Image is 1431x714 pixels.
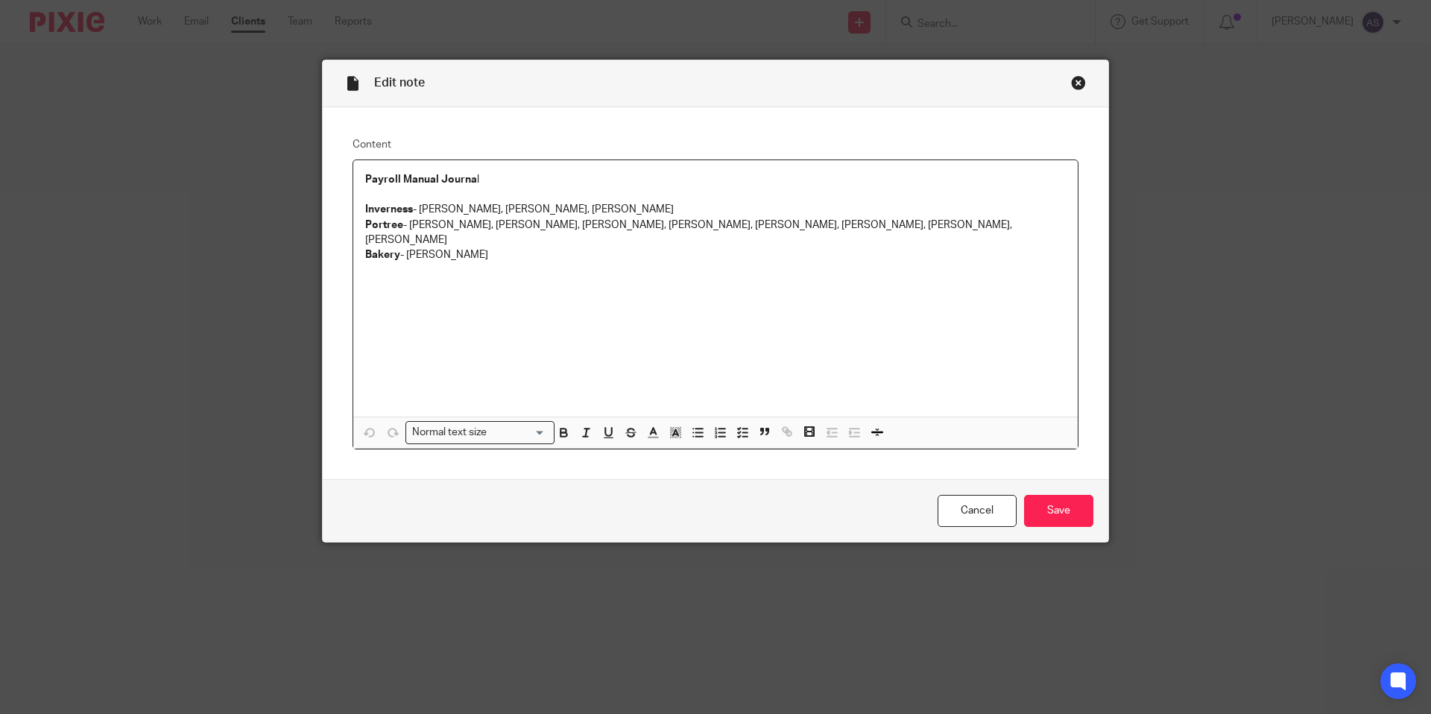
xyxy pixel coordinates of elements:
[365,250,400,260] strong: Bakery
[365,220,403,230] strong: Portree
[1024,495,1093,527] input: Save
[365,204,413,215] strong: Inverness
[1071,75,1086,90] div: Close this dialog window
[405,421,555,444] div: Search for option
[492,425,546,440] input: Search for option
[409,425,490,440] span: Normal text size
[374,77,425,89] span: Edit note
[365,247,1066,262] p: - [PERSON_NAME]
[938,495,1017,527] a: Cancel
[353,137,1078,152] label: Content
[365,174,477,185] strong: Payroll Manual Journa
[365,172,1066,187] p: l
[365,218,1066,248] p: - [PERSON_NAME], [PERSON_NAME], [PERSON_NAME], [PERSON_NAME], [PERSON_NAME], [PERSON_NAME], [PERS...
[365,202,1066,217] p: - [PERSON_NAME], [PERSON_NAME], [PERSON_NAME]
